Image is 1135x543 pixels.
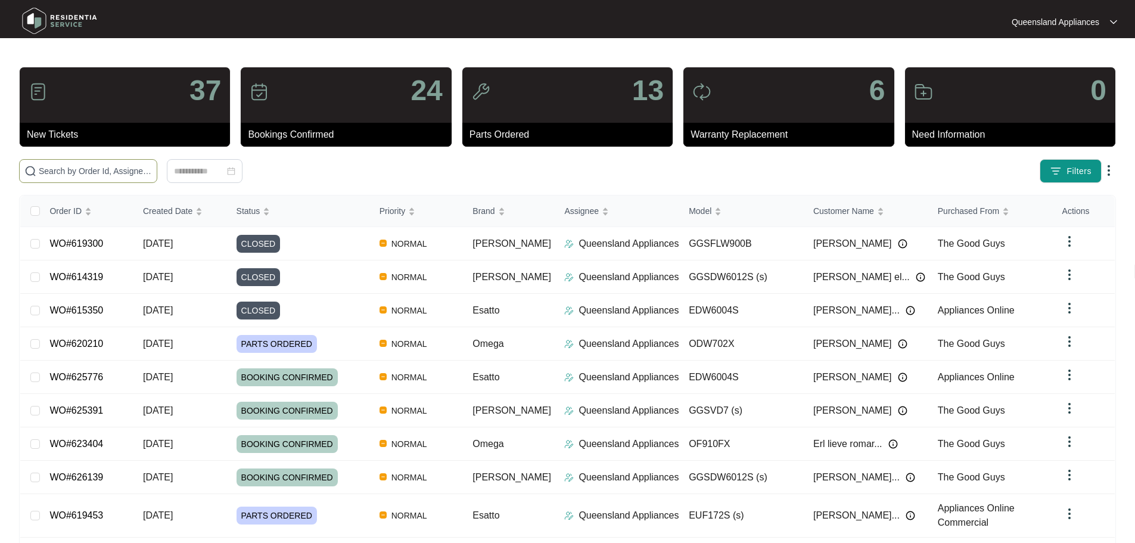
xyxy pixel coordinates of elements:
[27,128,230,142] p: New Tickets
[24,165,36,177] img: search-icon
[387,404,432,418] span: NORMAL
[813,470,900,485] span: [PERSON_NAME]...
[813,370,892,384] span: [PERSON_NAME]
[564,511,574,520] img: Assigner Icon
[564,439,574,449] img: Assigner Icon
[938,204,999,218] span: Purchased From
[380,340,387,347] img: Vercel Logo
[143,405,173,415] span: [DATE]
[49,339,103,349] a: WO#620210
[1053,196,1115,227] th: Actions
[1062,435,1077,449] img: dropdown arrow
[813,508,900,523] span: [PERSON_NAME]...
[1062,234,1077,249] img: dropdown arrow
[632,76,664,105] p: 13
[679,294,804,327] td: EDW6004S
[387,470,432,485] span: NORMAL
[472,472,551,482] span: [PERSON_NAME]
[928,196,1053,227] th: Purchased From
[938,439,1005,449] span: The Good Guys
[380,473,387,480] img: Vercel Logo
[237,335,317,353] span: PARTS ORDERED
[472,272,551,282] span: [PERSON_NAME]
[938,272,1005,282] span: The Good Guys
[898,373,907,382] img: Info icon
[469,128,673,142] p: Parts Ordered
[564,306,574,315] img: Assigner Icon
[49,238,103,249] a: WO#619300
[39,165,152,178] input: Search by Order Id, Assignee Name, Customer Name, Brand and Model
[143,472,173,482] span: [DATE]
[869,76,885,105] p: 6
[237,435,338,453] span: BOOKING CONFIRMED
[679,461,804,494] td: GGSDW6012S (s)
[237,507,317,525] span: PARTS ORDERED
[143,339,173,349] span: [DATE]
[679,394,804,427] td: GGSVD7 (s)
[1062,401,1077,415] img: dropdown arrow
[1110,19,1117,25] img: dropdown arrow
[912,128,1115,142] p: Need Information
[555,196,679,227] th: Assignee
[679,494,804,538] td: EUF172S (s)
[143,439,173,449] span: [DATE]
[813,237,892,251] span: [PERSON_NAME]
[1062,507,1077,521] img: dropdown arrow
[248,128,451,142] p: Bookings Confirmed
[143,204,192,218] span: Created Date
[411,76,442,105] p: 24
[1050,165,1062,177] img: filter icon
[387,370,432,384] span: NORMAL
[813,437,882,451] span: Erl lieve romar...
[938,339,1005,349] span: The Good Guys
[227,196,370,227] th: Status
[143,510,173,520] span: [DATE]
[579,237,679,251] p: Queensland Appliances
[804,196,928,227] th: Customer Name
[472,339,503,349] span: Omega
[689,204,711,218] span: Model
[906,306,915,315] img: Info icon
[1090,76,1106,105] p: 0
[387,303,432,318] span: NORMAL
[579,404,679,418] p: Queensland Appliances
[564,204,599,218] span: Assignee
[813,303,900,318] span: [PERSON_NAME]...
[1062,268,1077,282] img: dropdown arrow
[133,196,227,227] th: Created Date
[906,511,915,520] img: Info icon
[472,372,499,382] span: Esatto
[564,473,574,482] img: Assigner Icon
[564,373,574,382] img: Assigner Icon
[237,368,338,386] span: BOOKING CONFIRMED
[1062,368,1077,382] img: dropdown arrow
[938,372,1015,382] span: Appliances Online
[679,361,804,394] td: EDW6004S
[472,204,495,218] span: Brand
[579,270,679,284] p: Queensland Appliances
[49,439,103,449] a: WO#623404
[380,373,387,380] img: Vercel Logo
[564,406,574,415] img: Assigner Icon
[888,439,898,449] img: Info icon
[472,510,499,520] span: Esatto
[387,270,432,284] span: NORMAL
[237,302,281,319] span: CLOSED
[472,238,551,249] span: [PERSON_NAME]
[471,82,490,101] img: icon
[579,437,679,451] p: Queensland Appliances
[380,511,387,519] img: Vercel Logo
[380,407,387,414] img: Vercel Logo
[370,196,464,227] th: Priority
[380,306,387,314] img: Vercel Logo
[143,272,173,282] span: [DATE]
[692,82,711,101] img: icon
[1012,16,1099,28] p: Queensland Appliances
[237,468,338,486] span: BOOKING CONFIRMED
[18,3,101,39] img: residentia service logo
[916,272,925,282] img: Info icon
[898,406,907,415] img: Info icon
[463,196,555,227] th: Brand
[938,238,1005,249] span: The Good Guys
[1066,165,1092,178] span: Filters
